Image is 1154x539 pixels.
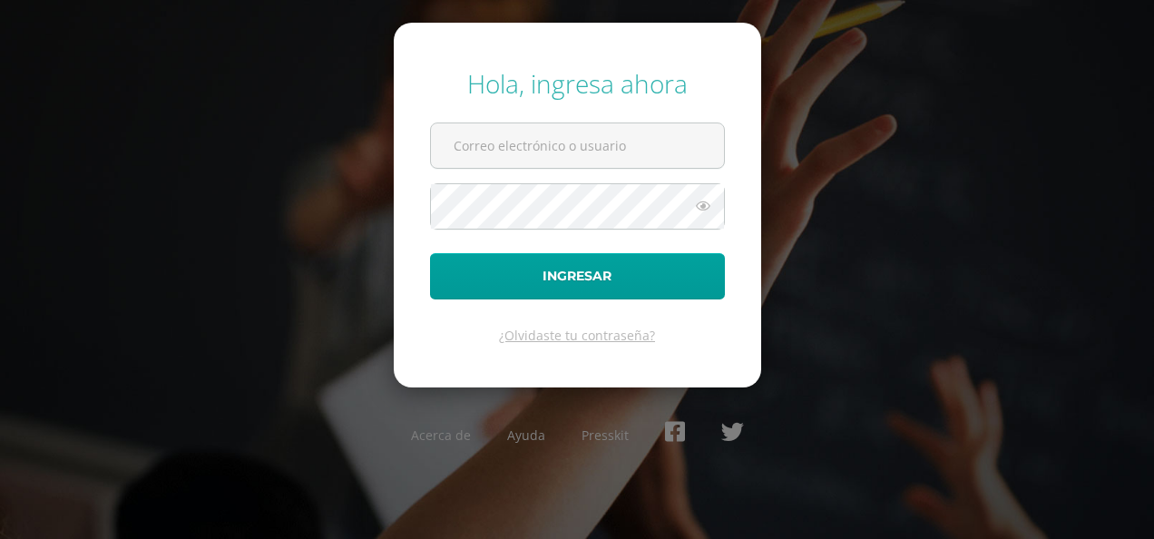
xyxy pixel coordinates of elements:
input: Correo electrónico o usuario [431,123,724,168]
a: Ayuda [507,426,545,444]
div: Hola, ingresa ahora [430,66,725,101]
a: Acerca de [411,426,471,444]
button: Ingresar [430,253,725,299]
a: Presskit [582,426,629,444]
a: ¿Olvidaste tu contraseña? [499,327,655,344]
